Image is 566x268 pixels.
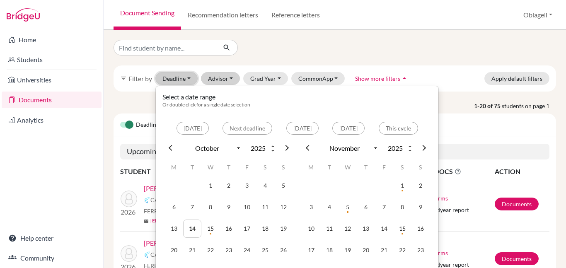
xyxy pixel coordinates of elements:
[150,217,234,225] a: [EMAIL_ADDRESS][DOMAIN_NAME]
[302,158,320,176] th: M
[411,176,430,195] td: 2
[238,220,256,238] td: 17
[162,101,250,108] span: Or double click for a single date selection
[136,120,186,130] span: Deadline view is on
[411,158,430,176] th: S
[120,75,127,82] i: filter_list
[201,72,240,85] button: Advisor
[144,251,150,258] img: Common App logo
[223,122,272,135] button: Next deadline
[220,241,238,259] td: 23
[256,198,274,216] td: 11
[495,198,539,210] a: Documents
[375,198,393,216] td: 7
[220,220,238,238] td: 16
[274,220,293,238] td: 19
[393,158,411,176] th: S
[165,158,183,176] th: M
[520,7,556,23] button: Obiageli
[339,220,357,238] td: 12
[375,220,393,238] td: 14
[183,158,201,176] th: T
[357,158,375,176] th: T
[2,72,102,88] a: Universities
[144,238,230,248] a: [PERSON_NAME], Ozichukwu
[495,252,539,265] a: Documents
[114,40,216,56] input: Find student by name...
[183,241,201,259] td: 21
[2,230,102,246] a: Help center
[121,191,137,207] img: Kumar, Ruyan
[165,220,183,238] td: 13
[256,220,274,238] td: 18
[474,101,502,110] strong: 1-20 of 75
[403,167,494,176] span: PENDING DOCS
[393,176,411,195] td: 1
[348,72,416,85] button: Show more filtersarrow_drop_up
[2,250,102,266] a: Community
[150,250,193,259] span: CAID 47091613
[162,93,250,101] h6: Select a date range
[411,205,469,214] span: School midyear report
[155,72,198,85] button: Deadline
[411,241,430,259] td: 23
[2,31,102,48] a: Home
[375,241,393,259] td: 21
[320,198,339,216] td: 4
[150,196,193,204] span: CAID 44696367
[220,158,238,176] th: T
[339,198,357,216] td: 5
[375,158,393,176] th: F
[238,158,256,176] th: F
[393,241,411,259] td: 22
[274,241,293,259] td: 26
[120,144,549,159] h5: Upcoming deadline
[357,220,375,238] td: 13
[400,74,409,82] i: arrow_drop_up
[411,198,430,216] td: 9
[201,220,220,238] td: 15
[177,122,209,135] button: [DATE]
[2,92,102,108] a: Documents
[7,8,40,22] img: Bridge-U
[302,220,320,238] td: 10
[120,166,249,177] th: STUDENT
[144,219,149,224] span: mail
[238,198,256,216] td: 10
[201,198,220,216] td: 8
[339,158,357,176] th: W
[238,176,256,195] td: 3
[183,220,201,238] td: 14
[256,241,274,259] td: 25
[256,176,274,195] td: 4
[144,207,184,215] span: FERPA
[274,198,293,216] td: 12
[201,176,220,195] td: 1
[201,158,220,176] th: W
[357,241,375,259] td: 20
[128,75,152,82] span: Filter by
[393,198,411,216] td: 8
[121,245,137,262] img: Tagbo-Okeke, Ozichukwu
[302,241,320,259] td: 17
[411,220,430,238] td: 16
[220,176,238,195] td: 2
[291,72,345,85] button: CommonApp
[274,176,293,195] td: 5
[393,220,411,238] td: 15
[379,122,418,135] button: This cycle
[256,158,274,176] th: S
[121,207,137,217] p: 2026
[286,122,319,135] button: [DATE]
[355,75,400,82] span: Show more filters
[243,72,288,85] button: Grad Year
[320,220,339,238] td: 11
[183,198,201,216] td: 7
[165,198,183,216] td: 6
[238,241,256,259] td: 24
[502,101,556,110] span: students on page 1
[484,72,549,85] button: Apply default filters
[339,241,357,259] td: 19
[302,198,320,216] td: 3
[2,51,102,68] a: Students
